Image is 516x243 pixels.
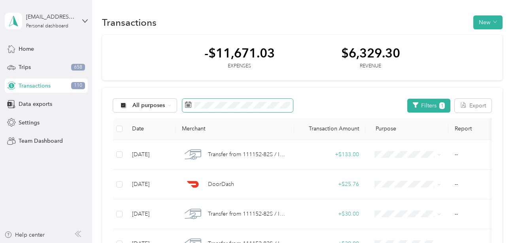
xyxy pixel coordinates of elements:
span: 658 [71,64,85,71]
div: $6,329.30 [341,46,400,60]
span: All purposes [132,103,165,108]
td: [DATE] [126,170,176,199]
button: Help center [4,231,45,239]
span: Transactions [19,82,51,90]
div: [EMAIL_ADDRESS][DOMAIN_NAME] [26,13,76,21]
div: + $30.00 [301,210,359,218]
div: Expenses [204,63,275,70]
span: 1 [439,102,445,109]
th: Date [126,118,176,140]
iframe: Everlance-gr Chat Button Frame [472,199,516,243]
div: Personal dashboard [26,24,68,29]
span: DoorDash [208,180,234,189]
span: Trips [19,63,31,71]
span: Data exports [19,100,52,108]
button: Filters1 [407,99,450,113]
div: + $133.00 [301,150,359,159]
span: Team Dashboard [19,137,63,145]
button: Export [455,99,491,113]
span: Purpose [372,125,397,132]
div: Revenue [341,63,400,70]
span: 110 [71,82,85,89]
img: Transfer from 111152-82S / IntBkg 09/27/2025 12:51 395179 [185,146,201,163]
span: Transfer from 111152-82S / IntBkg [DATE] 10:54 384706 [208,210,288,218]
th: Merchant [176,118,294,140]
th: Transaction Amount [294,118,365,140]
span: Settings [19,119,40,127]
span: Home [19,45,34,53]
button: New [473,15,503,29]
span: Transfer from 111152-82S / IntBkg [DATE] 12:51 395179 [208,150,288,159]
td: [DATE] [126,199,176,229]
h1: Transactions [102,18,157,27]
div: -$11,671.03 [204,46,275,60]
img: DoorDash [185,176,201,193]
td: [DATE] [126,140,176,170]
img: Transfer from 111152-82S / IntBkg 09/25/2025 10:54 384706 [185,206,201,222]
div: + $25.76 [301,180,359,189]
